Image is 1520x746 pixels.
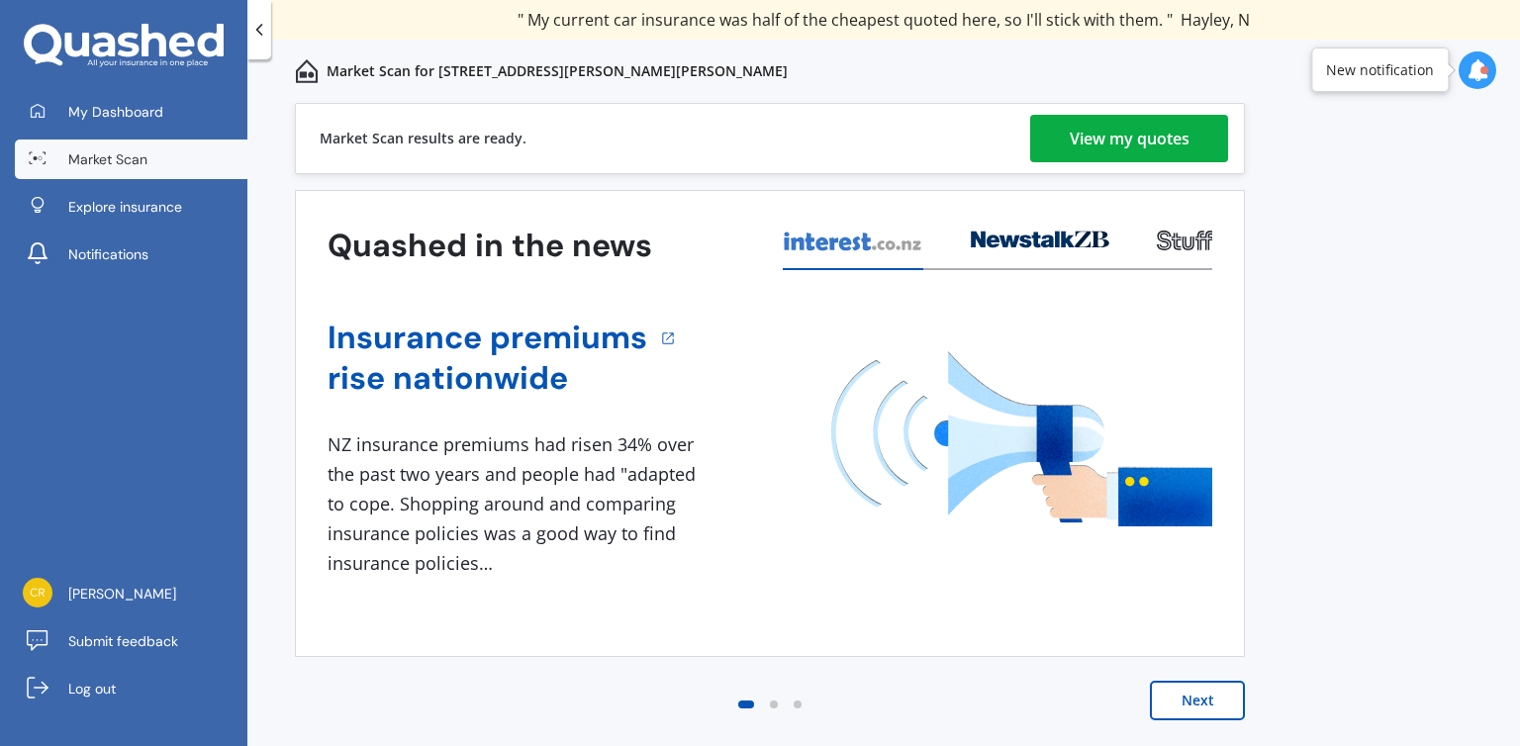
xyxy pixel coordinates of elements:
a: Market Scan [15,140,247,179]
a: Log out [15,669,247,708]
h3: Quashed in the news [328,226,652,266]
img: 74502827aed9a9863463e3a6b28cc560 [23,578,52,607]
div: View my quotes [1070,115,1189,162]
div: Market Scan results are ready. [320,104,526,173]
a: Notifications [15,234,247,274]
p: Market Scan for [STREET_ADDRESS][PERSON_NAME][PERSON_NAME] [327,61,788,81]
img: home-and-contents.b802091223b8502ef2dd.svg [295,59,319,83]
span: Explore insurance [68,197,182,217]
a: My Dashboard [15,92,247,132]
a: View my quotes [1030,115,1228,162]
span: [PERSON_NAME] [68,584,176,604]
a: [PERSON_NAME] [15,574,247,613]
span: Notifications [68,244,148,264]
span: My Dashboard [68,102,163,122]
a: Explore insurance [15,187,247,227]
div: New notification [1326,60,1434,80]
a: rise nationwide [328,358,647,399]
a: Insurance premiums [328,318,647,358]
img: media image [831,351,1212,526]
button: Next [1150,681,1245,720]
span: Market Scan [68,149,147,169]
div: NZ insurance premiums had risen 34% over the past two years and people had "adapted to cope. Shop... [328,430,704,578]
span: Submit feedback [68,631,178,651]
a: Submit feedback [15,621,247,661]
span: Log out [68,679,116,699]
